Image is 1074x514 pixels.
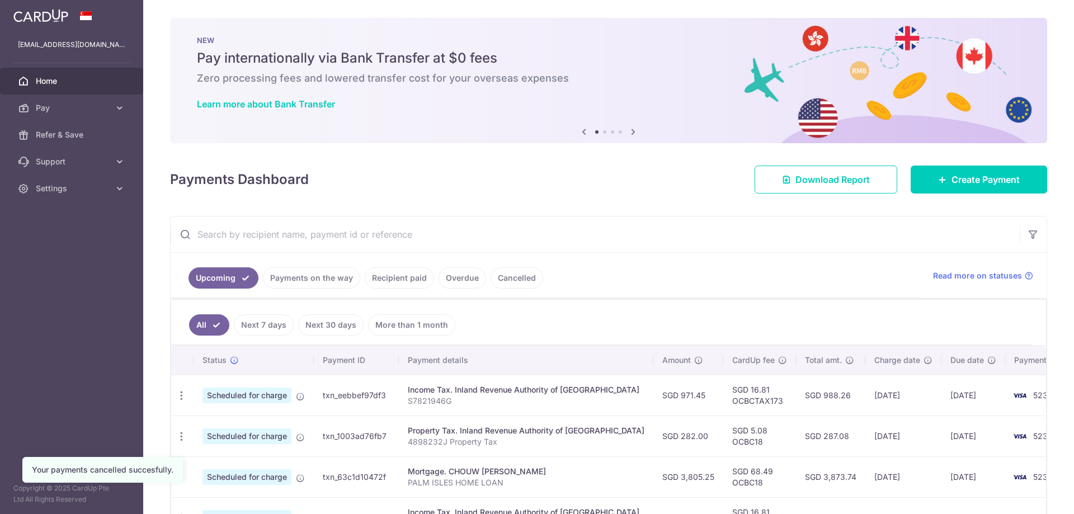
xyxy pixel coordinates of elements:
img: CardUp [13,9,68,22]
span: Due date [950,355,984,366]
iframe: Opens a widget where you can find more information [1002,480,1063,508]
a: Create Payment [911,166,1047,194]
input: Search by recipient name, payment id or reference [171,216,1020,252]
td: [DATE] [865,375,941,416]
a: Learn more about Bank Transfer [197,98,335,110]
td: SGD 282.00 [653,416,723,456]
span: Scheduled for charge [202,388,291,403]
span: Amount [662,355,691,366]
th: Payment ID [314,346,399,375]
div: Income Tax. Inland Revenue Authority of [GEOGRAPHIC_DATA] [408,384,644,395]
span: CardUp fee [732,355,775,366]
img: Bank Card [1009,470,1031,484]
div: Mortgage. CHOUW [PERSON_NAME] [408,466,644,477]
a: Upcoming [189,267,258,289]
span: Scheduled for charge [202,428,291,444]
td: txn_63c1d10472f [314,456,399,497]
td: [DATE] [941,456,1005,497]
h5: Pay internationally via Bank Transfer at $0 fees [197,49,1020,67]
td: txn_1003ad76fb7 [314,416,399,456]
p: NEW [197,36,1020,45]
td: [DATE] [865,416,941,456]
td: [DATE] [865,456,941,497]
p: [EMAIL_ADDRESS][DOMAIN_NAME] [18,39,125,50]
span: Download Report [795,173,870,186]
p: S7821946G [408,395,644,407]
td: SGD 971.45 [653,375,723,416]
td: SGD 68.49 OCBC18 [723,456,796,497]
span: 5231 [1033,472,1051,482]
a: Next 30 days [298,314,364,336]
img: Bank Card [1009,389,1031,402]
td: [DATE] [941,375,1005,416]
a: All [189,314,229,336]
span: Create Payment [951,173,1020,186]
td: SGD 287.08 [796,416,865,456]
img: Bank transfer banner [170,18,1047,143]
div: Your payments cancelled succesfully. [32,464,173,475]
td: SGD 988.26 [796,375,865,416]
a: Cancelled [491,267,543,289]
span: 5231 [1033,390,1051,400]
a: Overdue [439,267,486,289]
td: txn_eebbef97df3 [314,375,399,416]
td: SGD 5.08 OCBC18 [723,416,796,456]
div: Property Tax. Inland Revenue Authority of [GEOGRAPHIC_DATA] [408,425,644,436]
span: 5231 [1033,431,1051,441]
a: Download Report [755,166,897,194]
a: Recipient paid [365,267,434,289]
span: Home [36,76,110,87]
span: Refer & Save [36,129,110,140]
p: 4898232J Property Tax [408,436,644,447]
span: Status [202,355,227,366]
a: Next 7 days [234,314,294,336]
h6: Zero processing fees and lowered transfer cost for your overseas expenses [197,72,1020,85]
span: Read more on statuses [933,270,1022,281]
span: Settings [36,183,110,194]
span: Total amt. [805,355,842,366]
h4: Payments Dashboard [170,169,309,190]
span: Pay [36,102,110,114]
td: SGD 3,873.74 [796,456,865,497]
a: More than 1 month [368,314,455,336]
td: [DATE] [941,416,1005,456]
span: Charge date [874,355,920,366]
a: Read more on statuses [933,270,1033,281]
th: Payment details [399,346,653,375]
td: SGD 3,805.25 [653,456,723,497]
a: Payments on the way [263,267,360,289]
img: Bank Card [1009,430,1031,443]
span: Scheduled for charge [202,469,291,485]
p: PALM ISLES HOME LOAN [408,477,644,488]
td: SGD 16.81 OCBCTAX173 [723,375,796,416]
span: Support [36,156,110,167]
